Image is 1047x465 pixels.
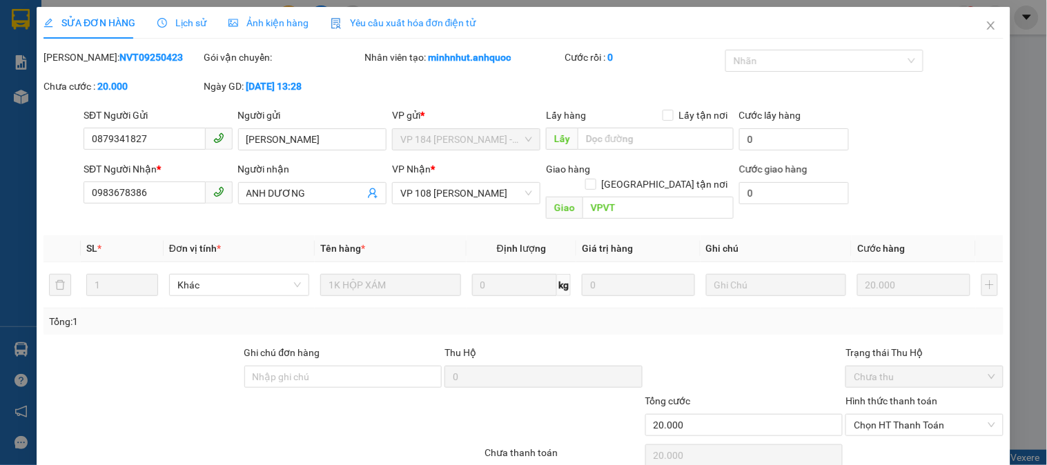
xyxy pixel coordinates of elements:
div: BÁC TRƯỜNG [12,45,122,61]
span: Định lượng [497,243,546,254]
input: 0 [857,274,970,296]
div: Chưa cước : [43,79,201,94]
span: VPNVT [152,97,218,121]
input: Ghi Chú [706,274,846,296]
b: 20.000 [97,81,128,92]
span: Tổng cước [645,395,691,406]
img: icon [331,18,342,29]
span: Chọn HT Thanh Toán [854,415,995,435]
input: Dọc đường [578,128,734,150]
span: Cước hàng [857,243,905,254]
label: Cước lấy hàng [739,110,801,121]
span: Nhận: [132,13,165,28]
label: Cước giao hàng [739,164,808,175]
span: edit [43,18,53,28]
span: Ảnh kiện hàng [228,17,309,28]
div: 0908216941 [12,61,122,81]
input: Dọc đường [583,197,734,219]
div: ANH THƯỢNG [132,61,243,78]
b: 0 [608,52,614,63]
div: Gói vận chuyển: [204,50,362,65]
div: VP 108 [PERSON_NAME] [12,12,122,45]
div: [PERSON_NAME]: [43,50,201,65]
div: Người nhận [238,161,386,177]
span: Gửi: [12,13,33,28]
span: SỬA ĐƠN HÀNG [43,17,135,28]
b: [DATE] 13:28 [246,81,302,92]
button: plus [981,274,998,296]
span: VP Nhận [392,164,431,175]
span: Lấy [547,128,578,150]
span: Lấy tận nơi [674,108,734,123]
input: Cước giao hàng [739,182,850,204]
span: Giao hàng [547,164,591,175]
span: picture [228,18,238,28]
div: Ngày GD: [204,79,362,94]
span: Lấy hàng [547,110,587,121]
span: VP 184 Nguyễn Văn Trỗi - HCM [400,129,532,150]
div: VP gửi [392,108,540,123]
span: Giá trị hàng [582,243,633,254]
span: clock-circle [157,18,167,28]
span: Lịch sử [157,17,206,28]
span: Yêu cầu xuất hóa đơn điện tử [331,17,476,28]
input: VD: Bàn, Ghế [320,274,460,296]
div: Cước rồi : [565,50,723,65]
span: phone [213,186,224,197]
div: Tổng: 1 [49,314,405,329]
span: Khác [177,275,301,295]
input: Ghi chú đơn hàng [244,366,442,388]
b: NVT09250423 [119,52,183,63]
button: delete [49,274,71,296]
span: VP 108 Lê Hồng Phong - Vũng Tàu [400,183,532,204]
span: kg [557,274,571,296]
span: phone [213,132,224,144]
button: Close [972,7,1010,46]
span: Tên hàng [320,243,365,254]
div: Người gửi [238,108,386,123]
th: Ghi chú [701,235,852,262]
div: 0987272270 [132,78,243,97]
b: minhnhut.anhquoc [428,52,511,63]
div: Nhân viên tạo: [364,50,562,65]
div: SĐT Người Gửi [84,108,232,123]
span: [GEOGRAPHIC_DATA] tận nơi [596,177,734,192]
span: Đơn vị tính [169,243,221,254]
span: SL [86,243,97,254]
label: Hình thức thanh toán [845,395,937,406]
div: SĐT Người Nhận [84,161,232,177]
input: 0 [582,274,695,296]
div: VP 184 [PERSON_NAME] - HCM [132,12,243,61]
label: Ghi chú đơn hàng [244,347,320,358]
span: close [986,20,997,31]
span: Chưa thu [854,366,995,387]
span: Thu Hộ [444,347,476,358]
div: Trạng thái Thu Hộ [845,345,1003,360]
span: Giao [547,197,583,219]
span: user-add [367,188,378,199]
input: Cước lấy hàng [739,128,850,150]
